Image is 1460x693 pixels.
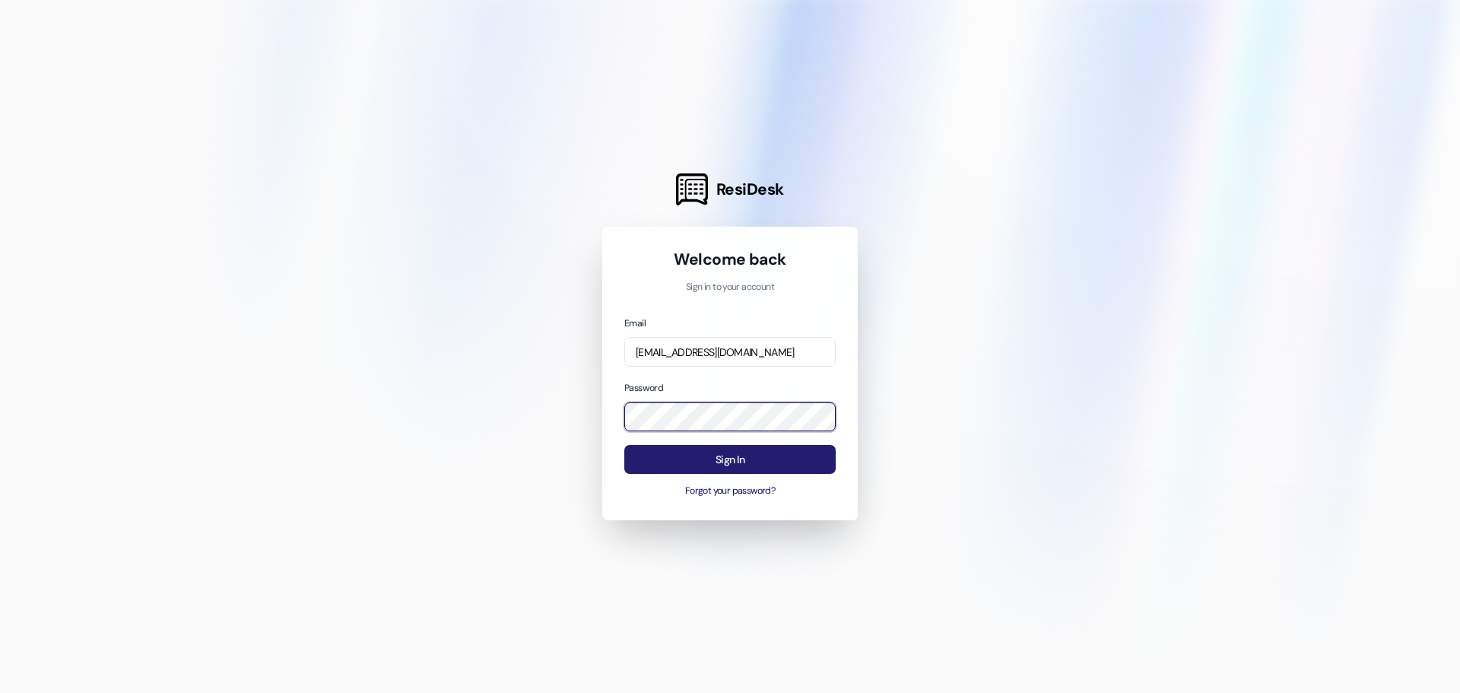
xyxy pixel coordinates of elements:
[624,337,836,367] input: name@example.com
[624,445,836,475] button: Sign In
[624,281,836,294] p: Sign in to your account
[676,173,708,205] img: ResiDesk Logo
[624,382,663,394] label: Password
[624,317,646,329] label: Email
[716,179,784,200] span: ResiDesk
[624,485,836,498] button: Forgot your password?
[624,249,836,270] h1: Welcome back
